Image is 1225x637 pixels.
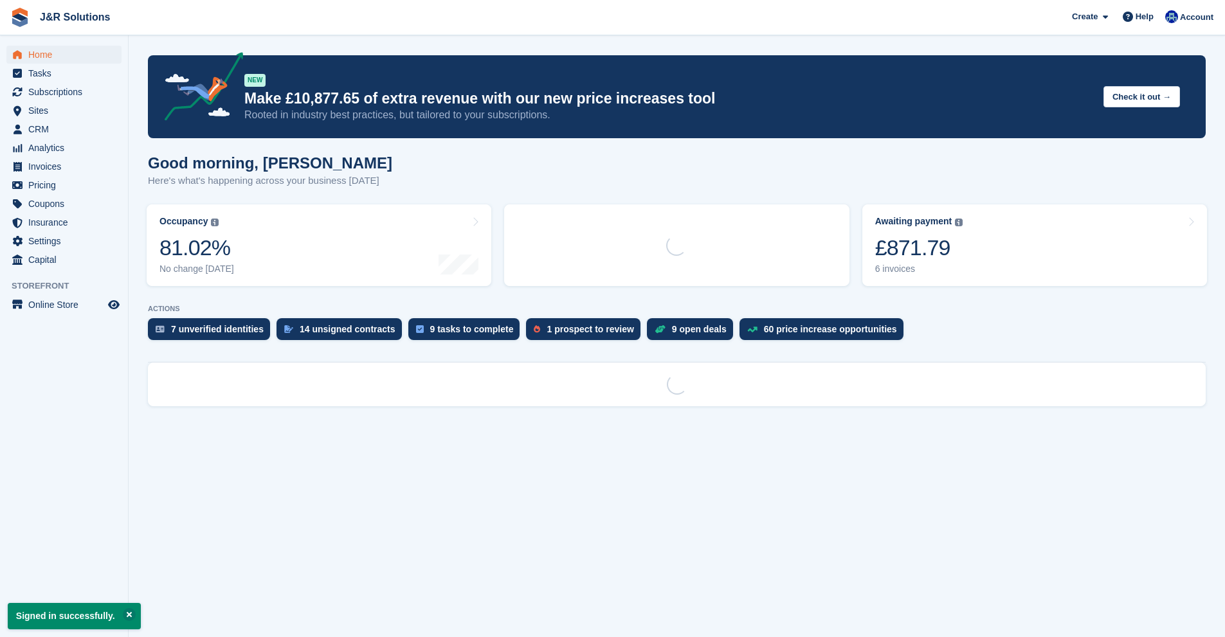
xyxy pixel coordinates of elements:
[277,318,408,346] a: 14 unsigned contracts
[28,120,105,138] span: CRM
[12,280,128,292] span: Storefront
[156,325,165,333] img: verify_identity-adf6edd0f0f0b5bbfe63781bf79b02c33cf7c696d77639b501bdc392416b5a36.svg
[35,6,115,28] a: J&R Solutions
[28,195,105,213] span: Coupons
[6,139,122,157] a: menu
[526,318,646,346] a: 1 prospect to review
[159,216,208,227] div: Occupancy
[747,327,758,332] img: price_increase_opportunities-93ffe204e8149a01c8c9dc8f82e8f89637d9d84a8eef4429ea346261dce0b2c0.svg
[875,264,963,274] div: 6 invoices
[28,232,105,250] span: Settings
[416,325,424,333] img: task-75834270c22a3079a89374b754ae025e5fb1db73e45f91037f5363f120a921f8.svg
[148,174,392,188] p: Here's what's happening across your business [DATE]
[244,74,266,87] div: NEW
[300,324,395,334] div: 14 unsigned contracts
[6,232,122,250] a: menu
[147,204,491,286] a: Occupancy 81.02% No change [DATE]
[6,251,122,269] a: menu
[159,264,234,274] div: No change [DATE]
[6,64,122,82] a: menu
[6,176,122,194] a: menu
[6,296,122,314] a: menu
[28,213,105,231] span: Insurance
[28,83,105,101] span: Subscriptions
[28,251,105,269] span: Capital
[28,176,105,194] span: Pricing
[6,213,122,231] a: menu
[28,139,105,157] span: Analytics
[244,108,1093,122] p: Rooted in industry best practices, but tailored to your subscriptions.
[171,324,264,334] div: 7 unverified identities
[534,325,540,333] img: prospect-51fa495bee0391a8d652442698ab0144808aea92771e9ea1ae160a38d050c398.svg
[28,64,105,82] span: Tasks
[244,89,1093,108] p: Make £10,877.65 of extra revenue with our new price increases tool
[655,325,666,334] img: deal-1b604bf984904fb50ccaf53a9ad4b4a5d6e5aea283cecdc64d6e3604feb123c2.svg
[862,204,1207,286] a: Awaiting payment £871.79 6 invoices
[6,46,122,64] a: menu
[6,157,122,175] a: menu
[1072,10,1098,23] span: Create
[106,297,122,312] a: Preview store
[547,324,633,334] div: 1 prospect to review
[1103,86,1180,107] button: Check it out →
[154,52,244,125] img: price-adjustments-announcement-icon-8257ccfd72463d97f412b2fc003d46551f7dbcb40ab6d574587a9cd5c0d94...
[764,324,897,334] div: 60 price increase opportunities
[875,235,963,261] div: £871.79
[955,219,963,226] img: icon-info-grey-7440780725fd019a000dd9b08b2336e03edf1995a4989e88bcd33f0948082b44.svg
[6,120,122,138] a: menu
[740,318,910,346] a: 60 price increase opportunities
[28,46,105,64] span: Home
[148,305,1206,313] p: ACTIONS
[8,603,141,629] p: Signed in successfully.
[6,102,122,120] a: menu
[875,216,952,227] div: Awaiting payment
[159,235,234,261] div: 81.02%
[6,195,122,213] a: menu
[148,318,277,346] a: 7 unverified identities
[28,157,105,175] span: Invoices
[1180,11,1213,24] span: Account
[430,324,514,334] div: 9 tasks to complete
[28,102,105,120] span: Sites
[211,219,219,226] img: icon-info-grey-7440780725fd019a000dd9b08b2336e03edf1995a4989e88bcd33f0948082b44.svg
[672,324,727,334] div: 9 open deals
[148,154,392,172] h1: Good morning, [PERSON_NAME]
[408,318,527,346] a: 9 tasks to complete
[6,83,122,101] a: menu
[647,318,740,346] a: 9 open deals
[1136,10,1154,23] span: Help
[28,296,105,314] span: Online Store
[1165,10,1178,23] img: Macie Adcock
[284,325,293,333] img: contract_signature_icon-13c848040528278c33f63329250d36e43548de30e8caae1d1a13099fd9432cc5.svg
[10,8,30,27] img: stora-icon-8386f47178a22dfd0bd8f6a31ec36ba5ce8667c1dd55bd0f319d3a0aa187defe.svg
